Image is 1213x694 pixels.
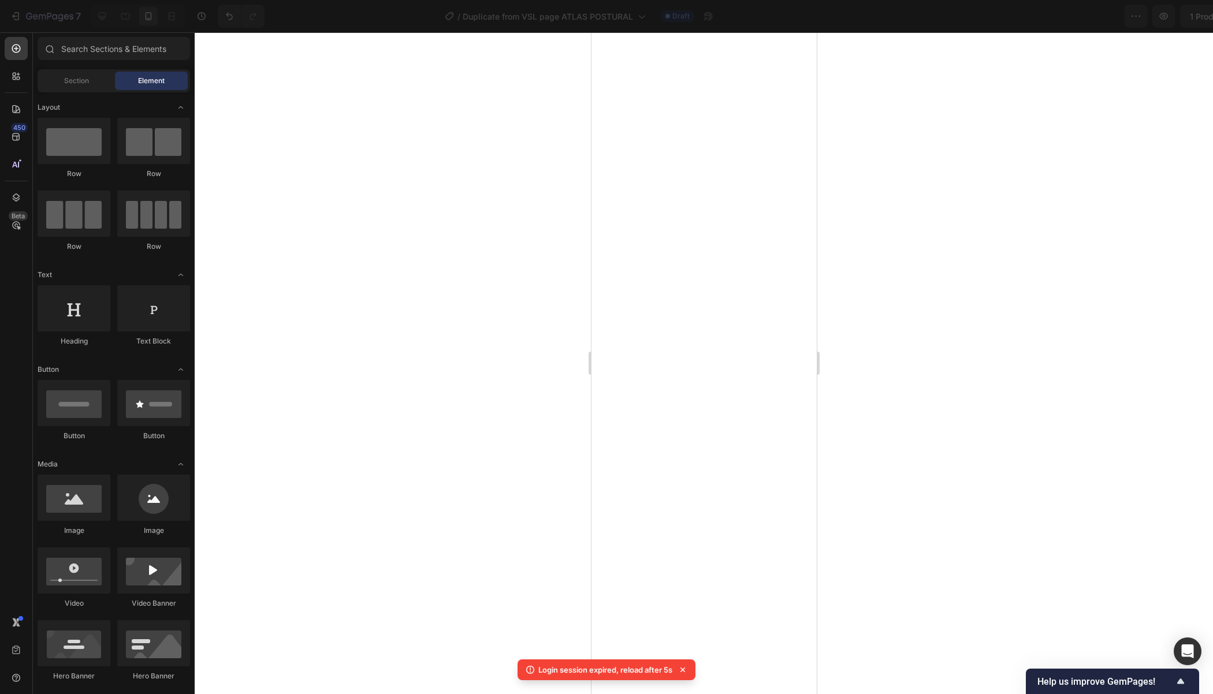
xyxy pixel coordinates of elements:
input: Search Sections & Elements [38,37,190,60]
div: Image [117,525,190,536]
span: / [457,10,460,23]
span: Layout [38,102,60,113]
span: Duplicate from VSL page ATLAS POSTURAL [463,10,633,23]
span: Text [38,270,52,280]
span: 1 product assigned [950,10,1025,23]
button: Show survey - Help us improve GemPages! [1037,674,1188,688]
div: Undo/Redo [218,5,265,28]
div: Row [38,169,110,179]
div: Row [38,241,110,252]
div: Hero Banner [38,671,110,681]
span: Media [38,459,58,469]
p: Login session expired, reload after 5s [538,664,672,676]
span: Draft [672,11,690,21]
span: Toggle open [172,98,190,117]
span: Help us improve GemPages! [1037,676,1174,687]
span: Toggle open [172,360,190,379]
div: Video [38,598,110,609]
iframe: Design area [591,32,817,694]
div: Row [117,169,190,179]
div: Image [38,525,110,536]
span: Element [138,76,165,86]
div: 450 [11,123,28,132]
span: Save [1065,12,1084,21]
div: Button [38,431,110,441]
span: Button [38,364,59,375]
div: Heading [38,336,110,346]
button: Upgrade to publish [1098,5,1208,28]
div: Text Block [117,336,190,346]
div: Beta [9,211,28,221]
p: 7 [76,9,81,23]
button: 7 [5,5,86,28]
span: Toggle open [172,455,190,473]
div: Hero Banner [117,671,190,681]
div: Open Intercom Messenger [1174,637,1201,665]
div: Row [117,241,190,252]
div: Upgrade to publish [1108,10,1199,23]
div: Button [117,431,190,441]
button: Save [1055,5,1093,28]
button: 1 product assigned [940,5,1051,28]
div: Video Banner [117,598,190,609]
span: Section [64,76,89,86]
span: Toggle open [172,266,190,284]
